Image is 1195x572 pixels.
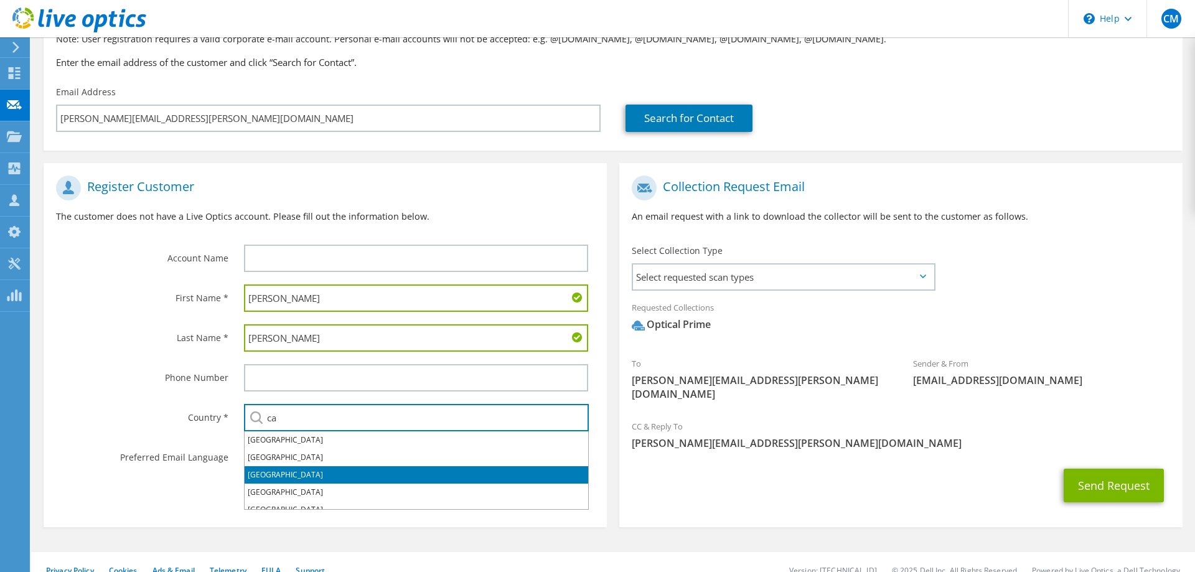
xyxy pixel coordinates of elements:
li: [GEOGRAPHIC_DATA] [245,449,588,466]
span: [PERSON_NAME][EMAIL_ADDRESS][PERSON_NAME][DOMAIN_NAME] [632,373,888,401]
svg: \n [1084,13,1095,24]
span: CM [1161,9,1181,29]
label: Account Name [56,245,228,265]
label: Phone Number [56,364,228,384]
span: Select requested scan types [633,265,934,289]
div: Sender & From [901,350,1182,393]
p: Note: User registration requires a valid corporate e-mail account. Personal e-mail accounts will ... [56,32,1170,46]
li: [GEOGRAPHIC_DATA] [245,484,588,501]
div: Requested Collections [619,294,1183,344]
label: Preferred Email Language [56,444,228,464]
li: [GEOGRAPHIC_DATA] [245,431,588,449]
div: CC & Reply To [619,413,1183,456]
div: Optical Prime [632,317,711,332]
li: [GEOGRAPHIC_DATA] [245,466,588,484]
span: [PERSON_NAME][EMAIL_ADDRESS][PERSON_NAME][DOMAIN_NAME] [632,436,1170,450]
p: The customer does not have a Live Optics account. Please fill out the information below. [56,210,594,223]
h3: Enter the email address of the customer and click “Search for Contact”. [56,55,1170,69]
label: Email Address [56,86,116,98]
label: Select Collection Type [632,245,723,257]
span: [EMAIL_ADDRESS][DOMAIN_NAME] [913,373,1169,387]
button: Send Request [1064,469,1164,502]
li: [GEOGRAPHIC_DATA] [245,501,588,518]
a: Search for Contact [626,105,752,132]
label: First Name * [56,284,228,304]
p: An email request with a link to download the collector will be sent to the customer as follows. [632,210,1170,223]
h1: Collection Request Email [632,176,1164,200]
div: To [619,350,901,407]
label: Last Name * [56,324,228,344]
label: Country * [56,404,228,424]
h1: Register Customer [56,176,588,200]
